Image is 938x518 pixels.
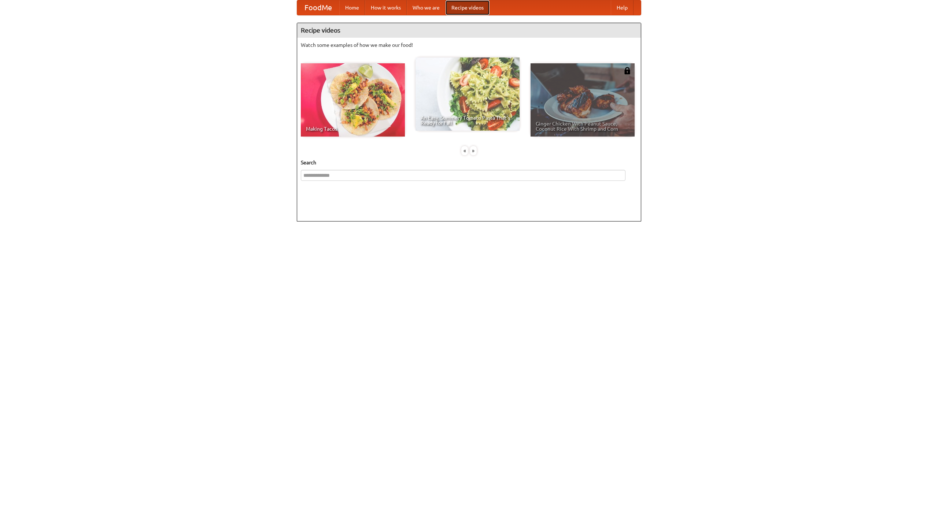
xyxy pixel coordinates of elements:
a: Who we are [407,0,446,15]
h5: Search [301,159,637,166]
a: Recipe videos [446,0,490,15]
img: 483408.png [624,67,631,74]
span: An Easy, Summery Tomato Pasta That's Ready for Fall [421,115,514,126]
h4: Recipe videos [297,23,641,38]
div: « [461,146,468,155]
a: Help [611,0,634,15]
a: FoodMe [297,0,339,15]
a: Making Tacos [301,63,405,137]
a: Home [339,0,365,15]
p: Watch some examples of how we make our food! [301,41,637,49]
div: » [470,146,477,155]
a: An Easy, Summery Tomato Pasta That's Ready for Fall [416,57,520,131]
span: Making Tacos [306,126,400,131]
a: How it works [365,0,407,15]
